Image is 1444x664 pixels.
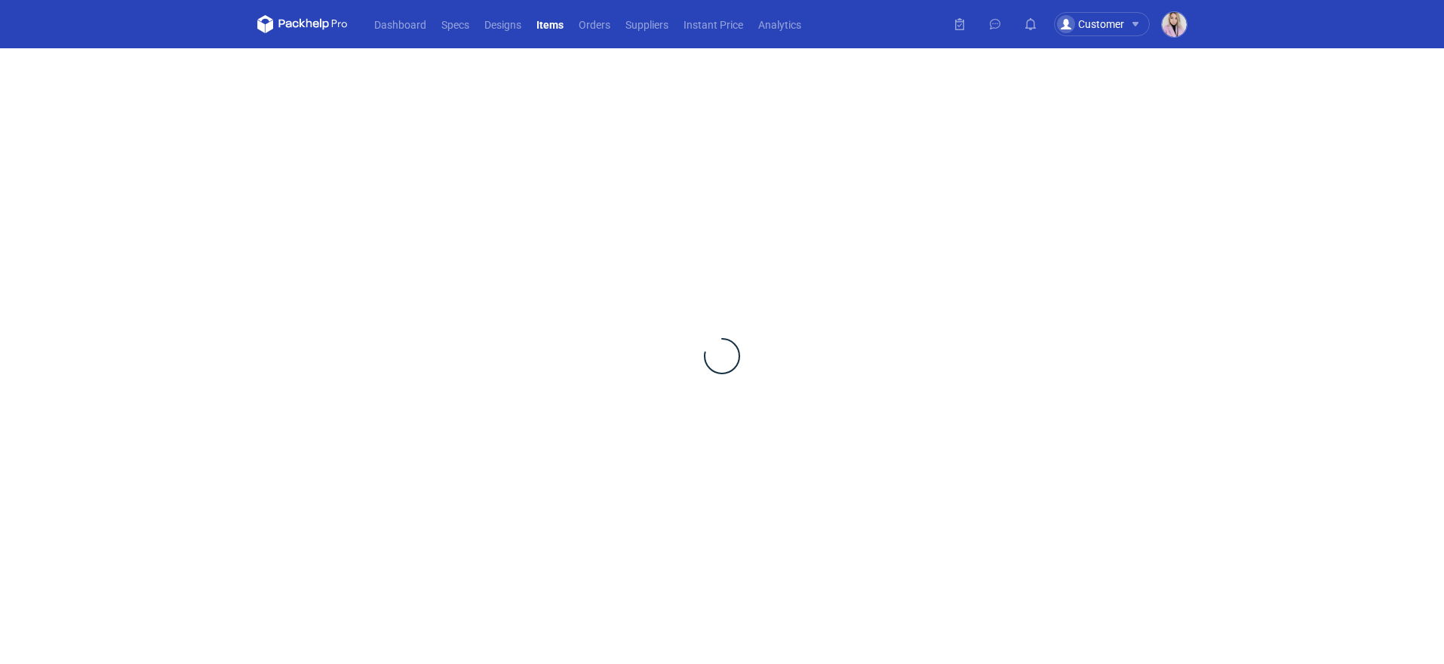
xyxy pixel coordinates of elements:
a: Orders [571,15,618,33]
a: Analytics [751,15,809,33]
a: Specs [434,15,477,33]
a: Items [529,15,571,33]
a: Instant Price [676,15,751,33]
a: Designs [477,15,529,33]
a: Suppliers [618,15,676,33]
svg: Packhelp Pro [257,15,348,33]
button: Customer [1054,12,1162,36]
div: Customer [1057,15,1124,33]
a: Dashboard [367,15,434,33]
img: Klaudia Wiśniewska [1162,12,1187,37]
